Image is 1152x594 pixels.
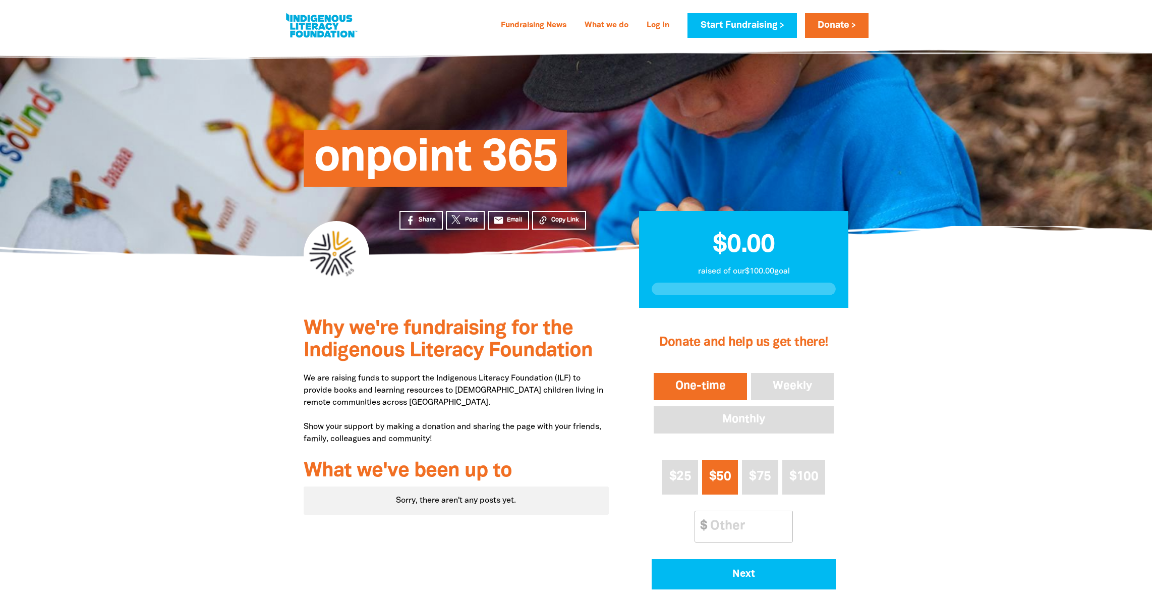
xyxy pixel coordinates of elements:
span: $25 [669,471,691,482]
button: Weekly [749,371,836,402]
div: Sorry, there aren't any posts yet. [304,487,609,515]
span: Post [465,215,478,225]
div: Paginated content [304,487,609,515]
button: Pay with Credit Card [652,559,836,589]
p: raised of our $100.00 goal [652,265,836,278]
span: $50 [709,471,731,482]
button: Monthly [652,404,836,436]
p: We are raising funds to support the Indigenous Literacy Foundation (ILF) to provide books and lea... [304,372,609,445]
span: Next [665,569,822,579]
span: $ [695,511,707,542]
i: email [493,215,504,226]
span: $75 [749,471,771,482]
span: $0.00 [713,234,775,257]
span: onpoint 365 [314,138,557,187]
h3: What we've been up to [304,460,609,482]
button: $25 [662,460,698,495]
span: Share [419,215,436,225]
button: Copy Link [532,211,586,230]
span: Email [507,215,522,225]
a: Share [399,211,443,230]
a: Log In [641,18,675,34]
button: One-time [652,371,750,402]
button: $50 [702,460,738,495]
input: Other [703,511,792,542]
h2: Donate and help us get there! [652,322,836,363]
span: Copy Link [551,215,579,225]
button: $75 [742,460,778,495]
a: Fundraising News [495,18,572,34]
a: What we do [579,18,635,34]
span: $100 [789,471,818,482]
a: Post [446,211,485,230]
a: emailEmail [488,211,529,230]
button: $100 [782,460,826,495]
a: Donate [805,13,869,38]
a: Start Fundraising [687,13,796,38]
span: Why we're fundraising for the Indigenous Literacy Foundation [304,319,593,360]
